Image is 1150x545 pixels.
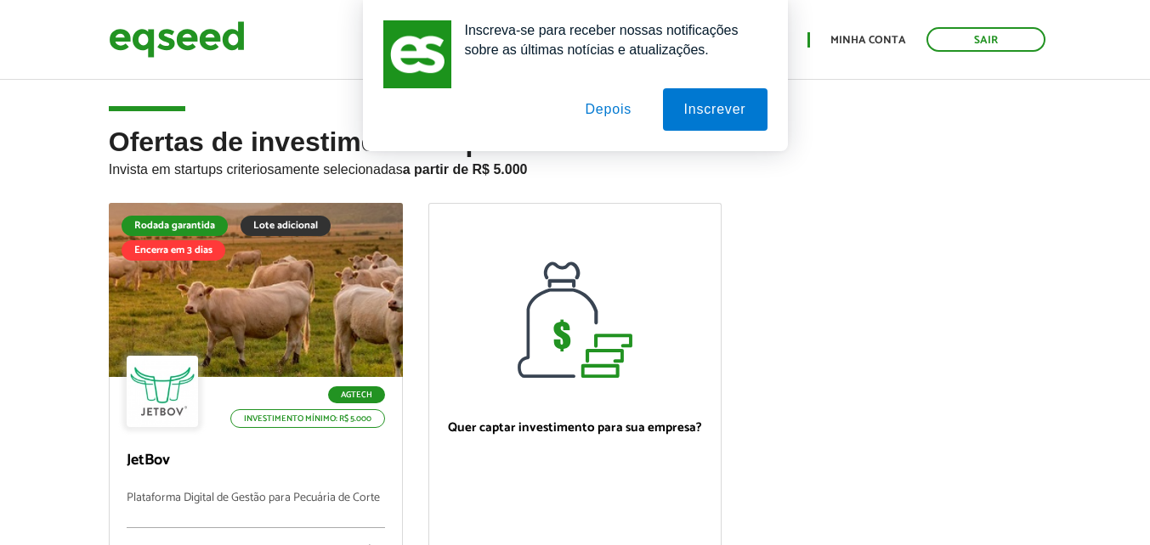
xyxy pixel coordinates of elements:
div: Inscreva-se para receber nossas notificações sobre as últimas notícias e atualizações. [451,20,768,59]
h2: Ofertas de investimento disponíveis [109,127,1042,203]
button: Depois [564,88,653,131]
p: Investimento mínimo: R$ 5.000 [230,409,385,428]
div: Encerra em 3 dias [122,240,225,261]
p: Invista em startups criteriosamente selecionadas [109,157,1042,177]
p: Plataforma Digital de Gestão para Pecuária de Corte [127,492,385,528]
p: JetBov [127,452,385,470]
strong: a partir de R$ 5.000 [403,162,528,177]
p: Agtech [328,386,385,403]
div: Lote adicional [241,216,331,236]
img: notification icon [383,20,451,88]
p: Quer captar investimento para sua empresa? [446,420,705,435]
div: Rodada garantida [122,216,228,236]
button: Inscrever [663,88,768,131]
